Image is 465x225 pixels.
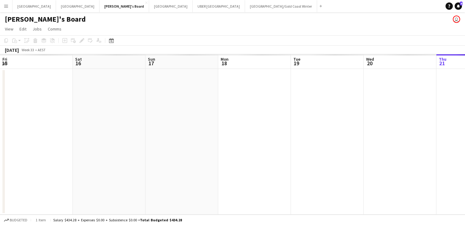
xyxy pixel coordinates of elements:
button: [GEOGRAPHIC_DATA] [56,0,100,12]
span: Comms [48,26,61,32]
span: 4 [460,2,463,5]
span: 19 [292,60,300,67]
span: Wed [366,56,374,62]
a: Edit [17,25,29,33]
span: Sun [148,56,155,62]
button: [GEOGRAPHIC_DATA] [149,0,193,12]
span: Total Budgeted $434.28 [140,218,182,222]
span: Tue [293,56,300,62]
button: [PERSON_NAME]'s Board [100,0,149,12]
button: [GEOGRAPHIC_DATA] [12,0,56,12]
span: Mon [221,56,229,62]
span: Week 33 [20,48,35,52]
span: Fri [2,56,7,62]
span: 16 [74,60,82,67]
button: UBER [GEOGRAPHIC_DATA] [193,0,245,12]
span: Budgeted [10,218,27,222]
span: 1 item [33,218,48,222]
a: Comms [45,25,64,33]
div: AEST [38,48,46,52]
a: 4 [455,2,462,10]
span: Jobs [33,26,42,32]
span: 18 [220,60,229,67]
span: View [5,26,13,32]
span: Edit [19,26,26,32]
app-user-avatar: Tennille Moore [453,16,460,23]
a: Jobs [30,25,44,33]
div: Salary $434.28 + Expenses $0.00 + Subsistence $0.00 = [53,218,182,222]
a: View [2,25,16,33]
span: 21 [438,60,446,67]
div: [DATE] [5,47,19,53]
h1: [PERSON_NAME]'s Board [5,15,86,24]
span: 17 [147,60,155,67]
span: Thu [439,56,446,62]
span: 15 [2,60,7,67]
span: 20 [365,60,374,67]
span: Sat [75,56,82,62]
button: [GEOGRAPHIC_DATA]/Gold Coast Winter [245,0,317,12]
button: Budgeted [3,217,28,223]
